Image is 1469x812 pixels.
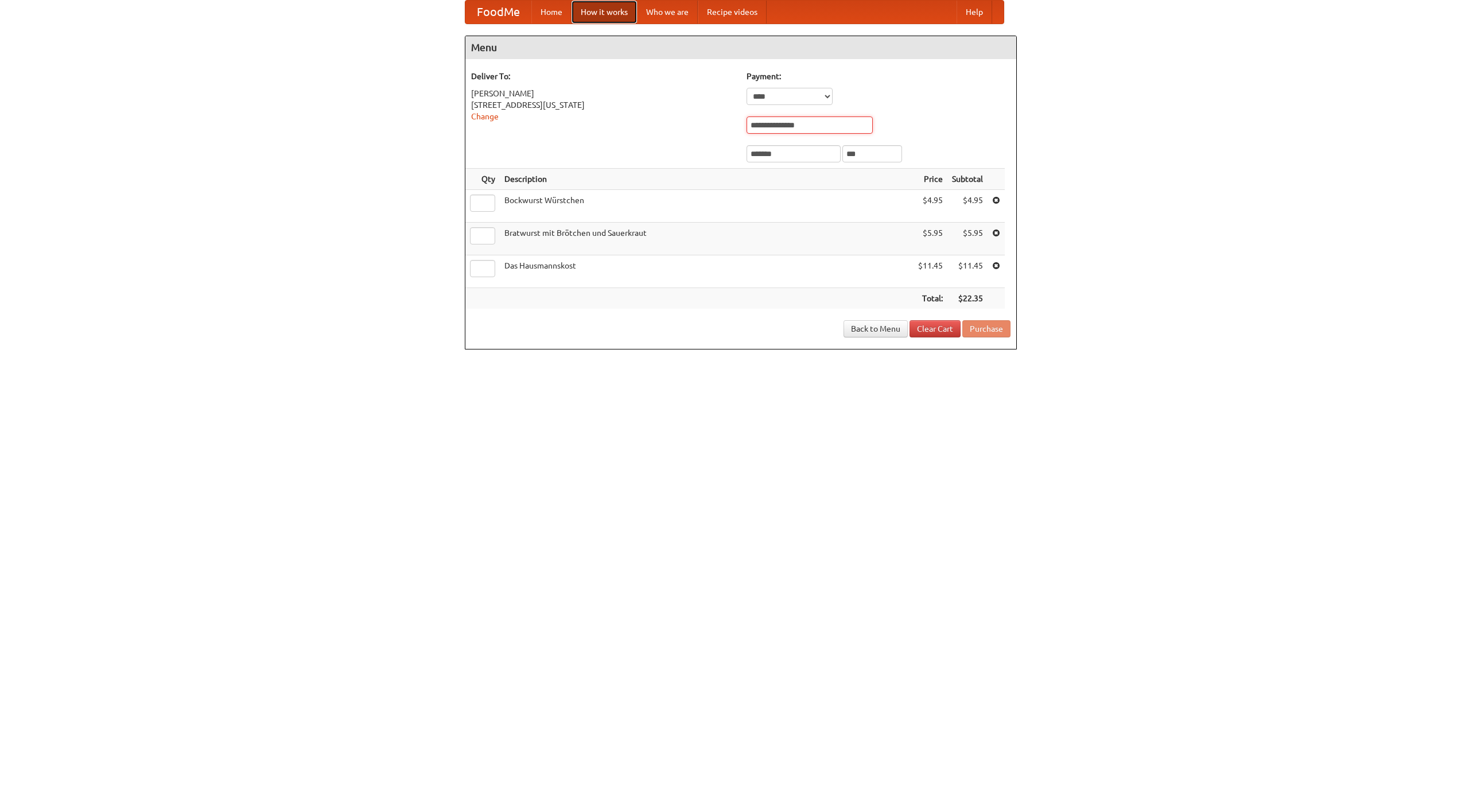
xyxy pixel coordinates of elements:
[947,190,988,223] td: $4.95
[698,1,767,24] a: Recipe videos
[471,112,499,121] a: Change
[747,71,1011,82] h5: Payment:
[914,169,947,190] th: Price
[471,99,735,111] div: [STREET_ADDRESS][US_STATE]
[957,1,992,24] a: Help
[914,223,947,255] td: $5.95
[471,88,735,99] div: [PERSON_NAME]
[962,320,1011,337] button: Purchase
[947,169,988,190] th: Subtotal
[572,1,637,24] a: How it works
[465,169,500,190] th: Qty
[914,288,947,309] th: Total:
[914,255,947,288] td: $11.45
[910,320,961,337] a: Clear Cart
[947,255,988,288] td: $11.45
[471,71,735,82] h5: Deliver To:
[465,1,531,24] a: FoodMe
[500,190,914,223] td: Bockwurst Würstchen
[531,1,572,24] a: Home
[500,223,914,255] td: Bratwurst mit Brötchen und Sauerkraut
[465,36,1016,59] h4: Menu
[500,169,914,190] th: Description
[500,255,914,288] td: Das Hausmannskost
[947,223,988,255] td: $5.95
[914,190,947,223] td: $4.95
[844,320,908,337] a: Back to Menu
[637,1,698,24] a: Who we are
[947,288,988,309] th: $22.35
